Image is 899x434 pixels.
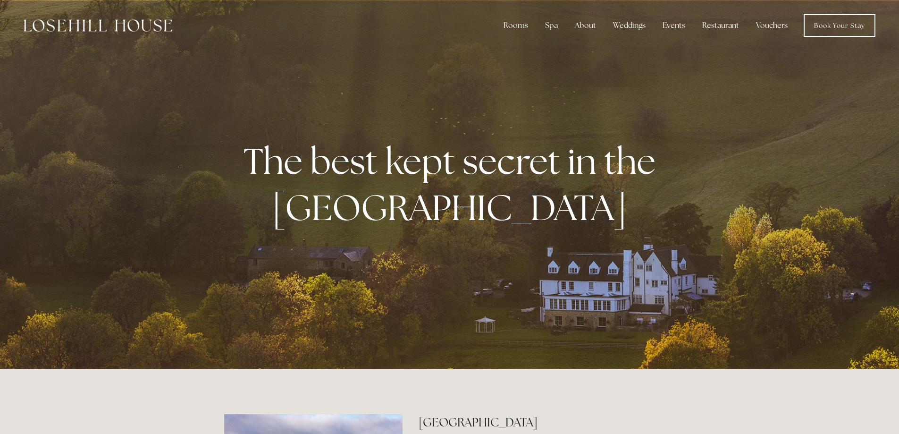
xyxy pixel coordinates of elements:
[567,16,604,35] div: About
[24,19,172,32] img: Losehill House
[496,16,536,35] div: Rooms
[419,414,675,431] h2: [GEOGRAPHIC_DATA]
[804,14,875,37] a: Book Your Stay
[695,16,747,35] div: Restaurant
[538,16,565,35] div: Spa
[244,138,663,230] strong: The best kept secret in the [GEOGRAPHIC_DATA]
[748,16,795,35] a: Vouchers
[605,16,653,35] div: Weddings
[655,16,693,35] div: Events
